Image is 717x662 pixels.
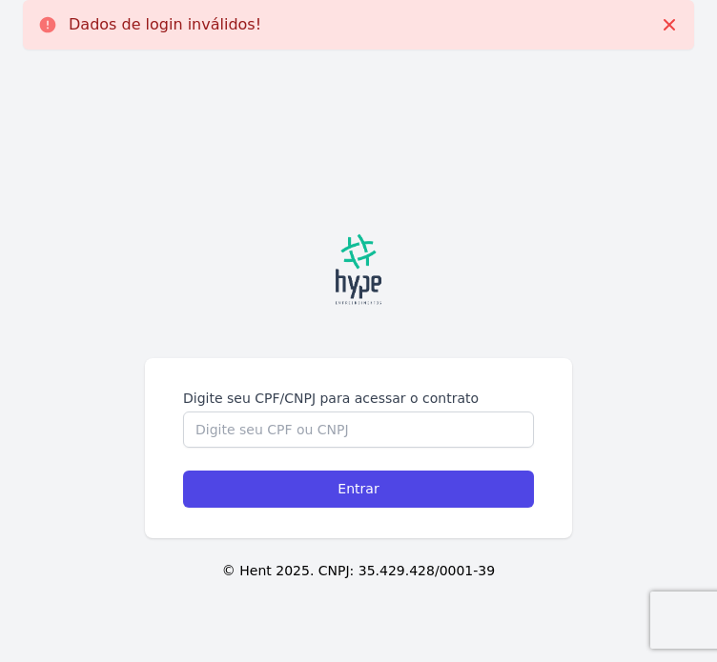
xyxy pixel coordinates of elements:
[183,389,534,408] label: Digite seu CPF/CNPJ para acessar o contrato
[183,471,534,508] input: Entrar
[254,211,463,329] img: logos_png-03.png
[23,561,694,581] p: © Hent 2025. CNPJ: 35.429.428/0001-39
[69,15,261,34] p: Dados de login inválidos!
[183,411,534,448] input: Digite seu CPF ou CNPJ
